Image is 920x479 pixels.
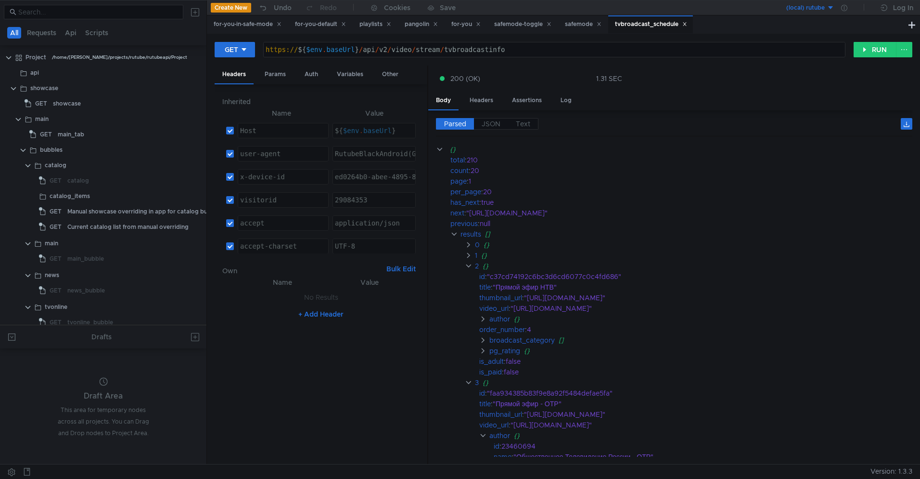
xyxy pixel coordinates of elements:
[483,186,899,197] div: 20
[35,112,49,126] div: main
[91,331,112,343] div: Drafts
[50,315,62,330] span: GET
[45,300,67,314] div: tvonline
[295,19,346,29] div: for-you-default
[450,165,469,176] div: count
[493,282,898,293] div: "Прямой эфир НТВ"
[494,441,912,452] div: :
[35,96,47,111] span: GET
[514,430,899,441] div: {}
[615,19,687,29] div: tvbroadcast_schedule
[222,96,420,107] h6: Inherited
[487,388,898,399] div: "faa934385b83f9e8a92f5484defae5fa"
[444,120,466,128] span: Parsed
[462,92,501,109] div: Headers
[479,420,912,430] div: :
[62,27,79,39] button: Api
[30,81,58,95] div: showcase
[238,277,326,288] th: Name
[304,293,338,302] nz-embed-empty: No Results
[45,236,58,251] div: main
[870,465,912,479] span: Version: 1.3.3
[479,399,491,409] div: title
[450,186,912,197] div: :
[854,42,896,57] button: RUN
[893,2,913,13] div: Log In
[320,2,337,13] div: Redo
[479,367,912,377] div: :
[479,324,912,335] div: :
[7,27,21,39] button: All
[451,19,481,29] div: for-you
[214,19,281,29] div: for-you-in-safe-mode
[40,127,52,142] span: GET
[329,107,420,119] th: Value
[479,271,912,282] div: :
[450,176,912,186] div: :
[479,293,912,303] div: :
[440,4,456,11] div: Save
[484,239,898,250] div: {}
[45,158,66,173] div: catalog
[479,367,502,377] div: is_paid
[329,66,371,83] div: Variables
[40,143,63,157] div: bubbles
[383,263,420,275] button: Bulk Edit
[450,197,479,208] div: has_next
[596,74,622,83] div: 1.31 SEC
[45,268,59,282] div: news
[475,239,480,250] div: 0
[479,271,485,282] div: id
[257,66,294,83] div: Params
[450,165,912,176] div: :
[494,452,912,462] div: :
[18,7,178,17] input: Search...
[297,66,326,83] div: Auth
[504,92,549,109] div: Assertions
[467,155,899,165] div: 210
[482,120,500,128] span: JSON
[67,252,104,266] div: main_bubble
[460,229,481,239] div: results
[222,265,383,277] h6: Own
[450,197,912,208] div: :
[26,50,46,65] div: Project
[501,441,898,452] div: 23460694
[479,282,491,293] div: title
[50,204,62,219] span: GET
[559,335,901,346] div: []
[479,388,485,399] div: id
[479,356,504,367] div: is_adult
[50,173,62,188] span: GET
[234,107,329,119] th: Name
[450,155,465,165] div: total
[450,176,467,186] div: page
[565,19,601,29] div: safemode
[516,120,530,128] span: Text
[489,346,520,356] div: pg_rating
[479,282,912,293] div: :
[479,303,509,314] div: video_url
[50,189,90,203] div: catalog_items
[428,92,459,110] div: Body
[479,293,522,303] div: thumbnail_url
[479,420,509,430] div: video_url
[405,19,438,29] div: pangolin
[274,2,292,13] div: Undo
[479,356,912,367] div: :
[479,303,912,314] div: :
[479,399,912,409] div: :
[450,208,464,218] div: next
[469,176,899,186] div: 1
[479,409,522,420] div: thumbnail_url
[483,377,898,388] div: {}
[489,314,510,324] div: author
[450,73,480,84] span: 200 (OK)
[504,367,899,377] div: false
[374,66,406,83] div: Other
[489,335,555,346] div: broadcast_category
[553,92,579,109] div: Log
[479,409,912,420] div: :
[251,0,298,15] button: Undo
[524,409,900,420] div: "[URL][DOMAIN_NAME]"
